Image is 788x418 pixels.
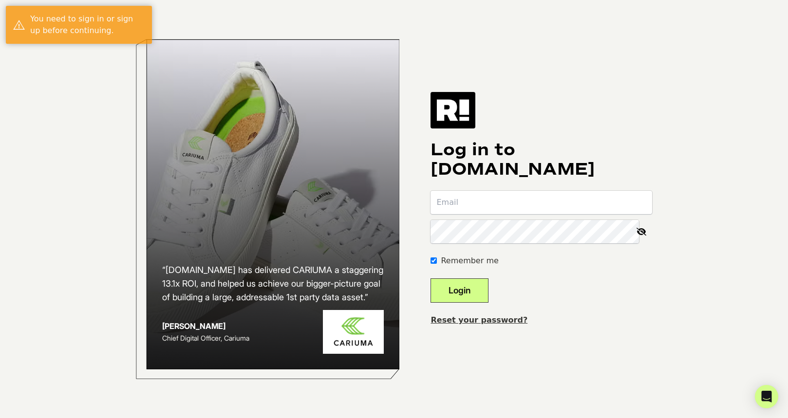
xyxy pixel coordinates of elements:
[431,140,652,179] h1: Log in to [DOMAIN_NAME]
[755,385,778,408] div: Open Intercom Messenger
[441,255,498,267] label: Remember me
[431,278,488,303] button: Login
[431,191,652,214] input: Email
[431,315,527,325] a: Reset your password?
[162,334,249,342] span: Chief Digital Officer, Cariuma
[323,310,384,354] img: Cariuma
[30,13,145,36] div: You need to sign in or sign up before continuing.
[431,92,475,128] img: Retention.com
[162,263,384,304] h2: “[DOMAIN_NAME] has delivered CARIUMA a staggering 13.1x ROI, and helped us achieve our bigger-pic...
[162,321,225,331] strong: [PERSON_NAME]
